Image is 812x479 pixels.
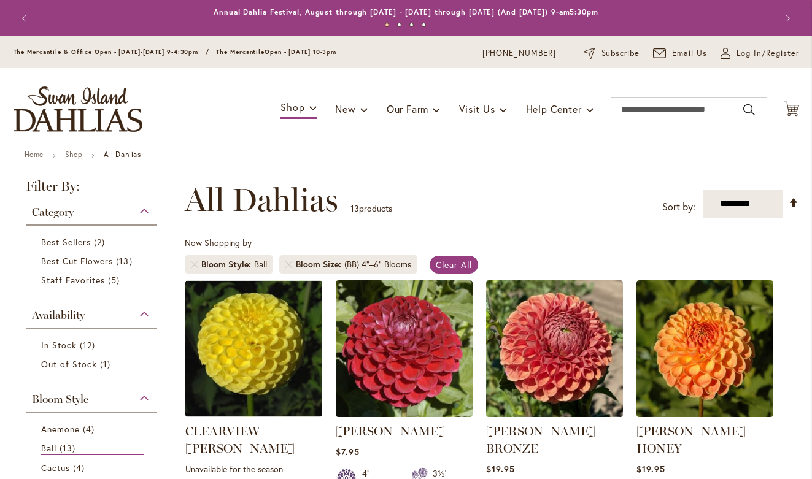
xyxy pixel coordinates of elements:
span: 13 [116,255,135,267]
span: Cactus [41,462,70,473]
a: In Stock 12 [41,339,145,351]
a: Subscribe [584,47,640,59]
label: Sort by: [662,196,695,218]
a: store logo [14,86,142,132]
img: CLEARVIEW DANIEL [185,280,322,417]
span: Ball [41,442,56,454]
span: Category [32,205,74,219]
span: Bloom Style [201,258,254,270]
span: Clear All [436,259,472,270]
img: CORNEL BRONZE [486,280,623,417]
span: 2 [94,236,108,248]
span: Best Cut Flowers [41,255,114,267]
span: Our Farm [387,102,428,115]
span: In Stock [41,339,77,351]
a: Home [25,150,44,159]
span: 5 [108,274,123,286]
a: CORNEL [336,408,473,420]
a: Log In/Register [721,47,799,59]
span: Out of Stock [41,358,98,370]
a: CORNEL BRONZE [486,408,623,420]
span: 1 [100,358,114,370]
a: Out of Stock 1 [41,358,145,370]
a: CLEARVIEW [PERSON_NAME] [185,424,295,456]
p: products [350,199,392,218]
a: CRICHTON HONEY [636,408,773,420]
a: Best Sellers [41,236,145,248]
button: 4 of 4 [422,23,426,27]
span: $19.95 [486,463,515,475]
span: Bloom Size [296,258,344,270]
span: 13 [350,202,359,214]
p: Unavailable for the season [185,463,322,475]
a: CLEARVIEW DANIEL [185,408,322,420]
span: Log In/Register [737,47,799,59]
a: Clear All [430,256,478,274]
a: [PERSON_NAME] [336,424,445,439]
button: 1 of 4 [385,23,389,27]
span: Open - [DATE] 10-3pm [265,48,336,56]
span: Staff Favorites [41,274,106,286]
strong: Filter By: [14,180,169,199]
a: Annual Dahlia Festival, August through [DATE] - [DATE] through [DATE] (And [DATE]) 9-am5:30pm [214,7,598,17]
span: $7.95 [336,446,360,458]
span: $19.95 [636,463,665,475]
a: [PERSON_NAME] HONEY [636,424,746,456]
span: Help Center [526,102,582,115]
span: Subscribe [601,47,640,59]
button: 2 of 4 [397,23,401,27]
span: 12 [80,339,98,351]
span: 13 [60,442,79,454]
div: Ball [254,258,267,270]
span: Visit Us [459,102,495,115]
span: Bloom Style [32,393,88,406]
button: Previous [14,6,38,31]
a: [PHONE_NUMBER] [482,47,557,59]
span: All Dahlias [185,182,338,218]
span: Availability [32,308,85,322]
a: Ball 13 [41,442,145,455]
span: Shop [280,101,304,113]
a: Shop [65,150,82,159]
a: Email Us [653,47,707,59]
span: Anemone [41,423,80,435]
span: The Mercantile & Office Open - [DATE]-[DATE] 9-4:30pm / The Mercantile [14,48,265,56]
img: CRICHTON HONEY [636,280,773,417]
span: 4 [73,461,88,474]
img: CORNEL [336,280,473,417]
button: Next [775,6,799,31]
span: Email Us [672,47,707,59]
a: [PERSON_NAME] BRONZE [486,424,595,456]
a: Anemone 4 [41,423,145,435]
a: Staff Favorites [41,274,145,286]
button: 3 of 4 [409,23,414,27]
a: Remove Bloom Style Ball [191,261,198,268]
a: Best Cut Flowers [41,255,145,267]
a: Remove Bloom Size (BB) 4"–6" Blooms [285,261,293,268]
span: New [335,102,355,115]
strong: All Dahlias [104,150,141,159]
span: Now Shopping by [185,237,252,248]
a: Cactus 4 [41,461,145,474]
span: 4 [83,423,98,435]
span: Best Sellers [41,236,91,248]
div: (BB) 4"–6" Blooms [344,258,411,270]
